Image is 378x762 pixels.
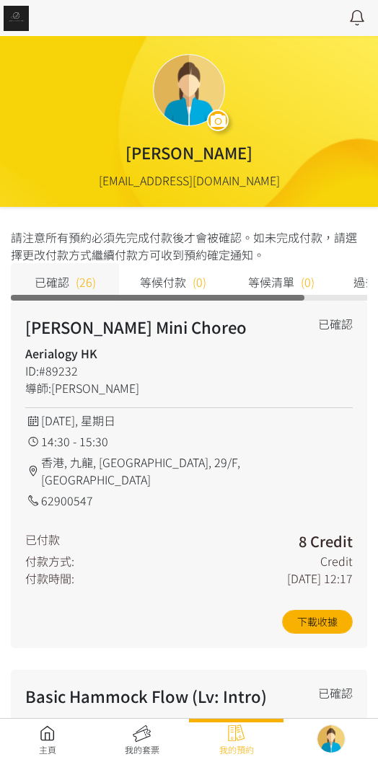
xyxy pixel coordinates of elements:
[35,273,69,291] span: 已確認
[25,684,287,708] h2: Basic Hammock Flow (Lv: Intro)
[25,315,287,339] h2: [PERSON_NAME] Mini Choreo
[25,362,287,379] div: ID:#89232
[25,412,353,429] div: [DATE], 星期日
[318,315,353,332] div: 已確認
[299,531,353,552] h3: 8 Credit
[25,570,74,587] div: 付款時間:
[41,453,353,488] span: 香港, 九龍, [GEOGRAPHIC_DATA], 29/F, [GEOGRAPHIC_DATA]
[25,714,287,731] h4: Aerialogy HK
[99,172,280,189] div: [EMAIL_ADDRESS][DOMAIN_NAME]
[25,433,353,450] div: 14:30 - 15:30
[318,684,353,701] div: 已確認
[287,570,353,587] div: [DATE] 12:17
[248,273,294,291] span: 等候清單
[25,379,287,396] div: 導師:[PERSON_NAME]
[193,273,206,291] span: (0)
[76,273,96,291] span: (26)
[25,531,60,552] div: 已付款
[140,273,186,291] span: 等候付款
[282,610,353,634] a: 下載收據
[126,141,252,164] div: [PERSON_NAME]
[25,552,74,570] div: 付款方式:
[25,345,287,362] h4: Aerialogy HK
[320,552,353,570] div: Credit
[301,273,315,291] span: (0)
